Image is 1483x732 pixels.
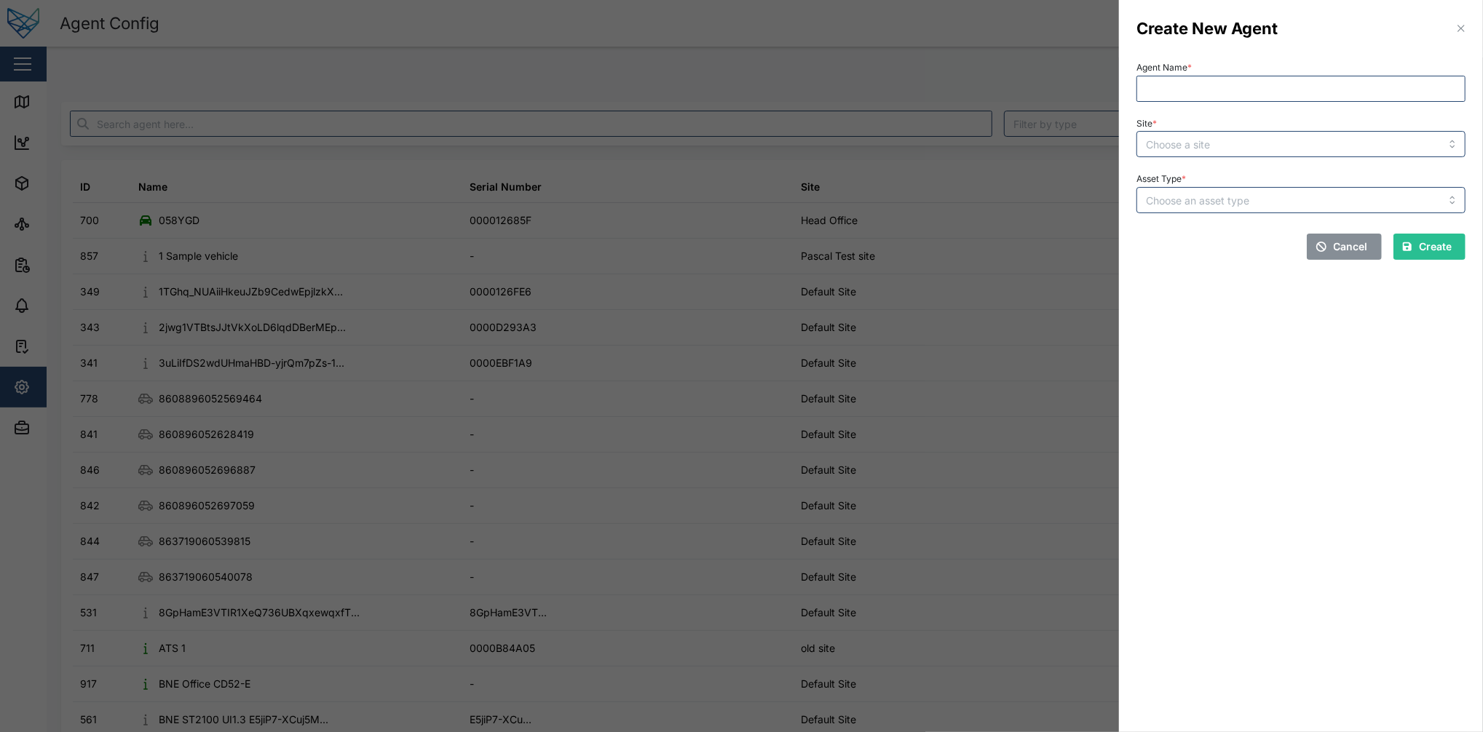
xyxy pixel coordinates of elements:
input: Choose an asset type [1136,187,1466,213]
label: Asset Type [1136,174,1186,184]
input: Choose a site [1136,131,1466,157]
button: Cancel [1307,234,1382,260]
h3: Create New Agent [1136,17,1278,40]
span: Create [1419,234,1452,259]
span: Cancel [1334,234,1368,259]
label: Agent Name [1136,63,1192,73]
label: Site [1136,119,1157,129]
button: Create [1393,234,1466,260]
